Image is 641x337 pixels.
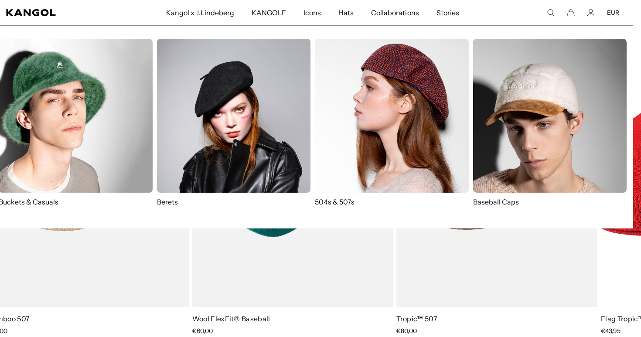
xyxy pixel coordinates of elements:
[473,197,627,207] p: Baseball Caps
[157,39,311,207] a: Berets
[607,9,619,17] button: EUR
[6,9,107,16] a: Kangol
[601,327,621,335] span: €43,95
[315,39,469,207] a: 504s & 507s
[396,314,437,323] a: Tropic™ 507
[192,327,213,335] span: €60,00
[315,197,469,207] p: 504s & 507s
[547,9,555,17] summary: Search here
[473,39,627,215] a: Baseball Caps
[587,9,595,17] a: Account
[567,9,575,17] button: Cart
[192,314,270,323] a: Wool FlexFit® Baseball
[396,327,417,335] span: €80,00
[157,197,311,207] p: Berets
